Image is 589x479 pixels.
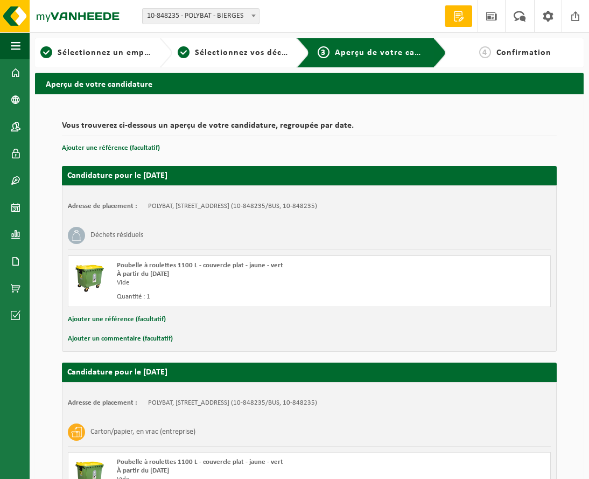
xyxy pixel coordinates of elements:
font: Sélectionnez vos déchets et vos conteneurs [195,48,377,57]
font: Poubelle à roulettes 1100 L - couvercle plat - jaune - vert [117,262,283,269]
font: Quantité : 1 [117,293,150,300]
font: Adresse de placement : [68,203,137,210]
button: Ajouter une référence (facultatif) [62,141,160,155]
span: 10-848235 - POLYBAT - BIERGES [143,9,259,24]
font: Candidature pour le [DATE] [67,171,167,180]
font: Adresse de placement : [68,399,137,406]
img: WB-1100-HPE-GN-50.png [74,261,106,294]
font: À partir du [DATE] [117,467,169,474]
font: Candidature pour le [DATE] [67,368,167,377]
font: Confirmation [496,48,551,57]
font: Poubelle à roulettes 1100 L - couvercle plat - jaune - vert [117,459,283,466]
font: Sélectionnez un emplacement ici [58,48,195,57]
font: Déchets résiduels [90,231,143,239]
font: Aperçu de votre candidature [335,48,456,57]
font: POLYBAT, [STREET_ADDRESS] (10-848235/BUS, 10-848235) [148,399,317,406]
font: À partir du [DATE] [117,270,169,277]
font: Ajouter un commentaire (facultatif) [68,335,173,342]
font: Ajouter une référence (facultatif) [62,144,160,151]
button: Ajouter un commentaire (facultatif) [68,332,173,346]
font: Vous trouverez ci-dessous un aperçu de votre candidature, regroupée par date. [62,121,354,130]
font: 3 [321,48,326,57]
font: 10-848235 - POLYBAT - BIERGES [147,12,243,20]
font: Carton/papier, en vrac (entreprise) [90,428,195,436]
font: Ajouter une référence (facultatif) [68,316,166,323]
a: 1Sélectionnez un emplacement ici [40,46,151,59]
font: Vide [117,279,129,286]
button: Ajouter une référence (facultatif) [68,313,166,327]
font: POLYBAT, [STREET_ADDRESS] (10-848235/BUS, 10-848235) [148,203,317,210]
span: 10-848235 - POLYBAT - BIERGES [142,8,260,24]
font: 2 [181,48,186,57]
a: 2Sélectionnez vos déchets et vos conteneurs [178,46,288,59]
font: 1 [44,48,49,57]
font: 4 [482,48,487,57]
font: Aperçu de votre candidature [46,80,152,89]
